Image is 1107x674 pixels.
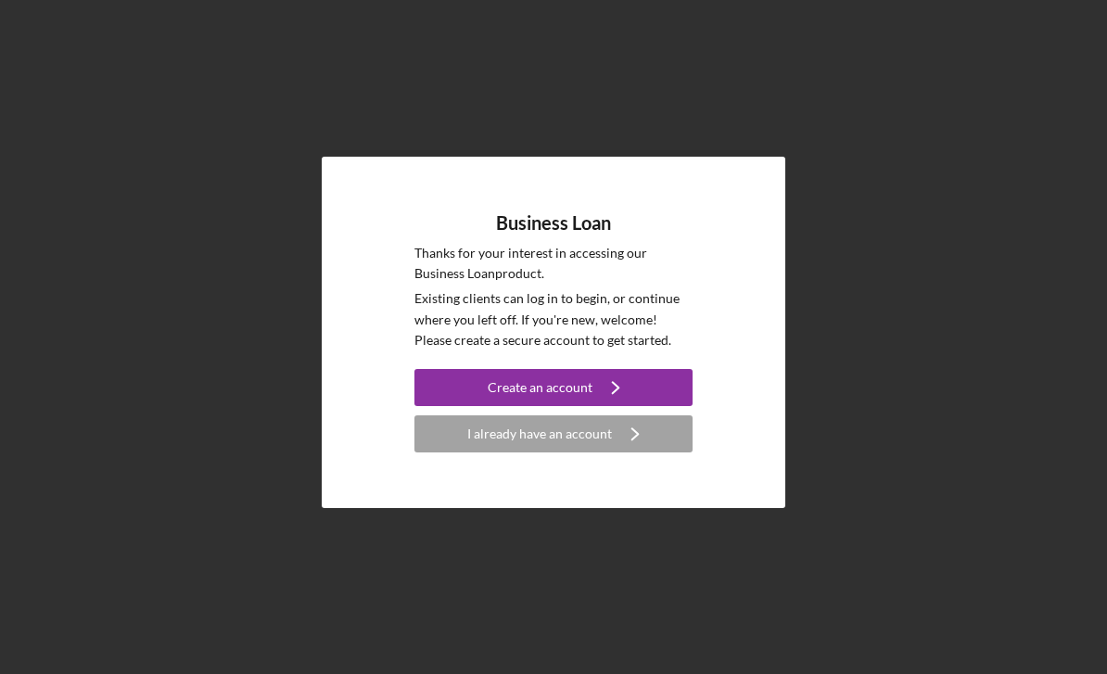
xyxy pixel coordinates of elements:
[414,369,693,411] a: Create an account
[496,212,611,234] h4: Business Loan
[414,369,693,406] button: Create an account
[488,369,592,406] div: Create an account
[414,243,693,285] p: Thanks for your interest in accessing our Business Loan product.
[467,415,612,452] div: I already have an account
[414,415,693,452] button: I already have an account
[414,288,693,350] p: Existing clients can log in to begin, or continue where you left off. If you're new, welcome! Ple...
